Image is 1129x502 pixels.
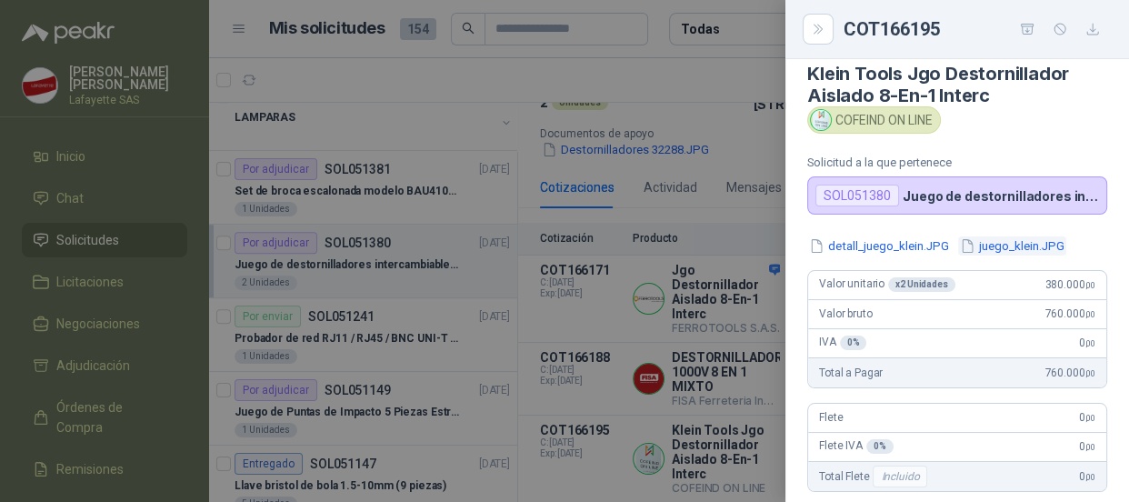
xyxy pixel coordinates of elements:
span: ,00 [1084,309,1095,319]
button: Close [807,18,829,40]
span: 0 [1079,336,1095,349]
div: Incluido [873,466,927,487]
span: 760.000 [1044,366,1095,379]
span: Flete IVA [819,439,894,454]
span: ,00 [1084,413,1095,423]
div: COT166195 [844,15,1107,44]
div: x 2 Unidades [888,277,955,292]
button: detall_juego_klein.JPG [807,236,951,256]
span: IVA [819,336,866,350]
span: Total a Pagar [819,366,883,379]
span: ,00 [1084,338,1095,348]
span: Flete [819,411,843,424]
div: SOL051380 [815,185,899,206]
span: ,00 [1084,472,1095,482]
span: 0 [1079,411,1095,424]
button: juego_klein.JPG [958,236,1066,256]
span: ,00 [1084,368,1095,378]
span: Total Flete [819,466,931,487]
h4: Klein Tools Jgo Destornillador Aislado 8-En-1 Interc [807,63,1107,106]
span: ,00 [1084,280,1095,290]
div: 0 % [866,439,894,454]
img: Company Logo [811,110,831,130]
span: Valor bruto [819,307,872,320]
div: 0 % [840,336,867,350]
span: Valor unitario [819,277,955,292]
p: Solicitud a la que pertenece [807,156,1107,169]
span: 0 [1079,440,1095,453]
span: 0 [1079,470,1095,483]
span: 380.000 [1044,278,1095,291]
div: COFEIND ON LINE [807,106,941,134]
span: 760.000 [1044,307,1095,320]
p: Juego de destornilladores intercambiables de mango aislados Ref: 32288 [903,188,1099,204]
span: ,00 [1084,442,1095,452]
